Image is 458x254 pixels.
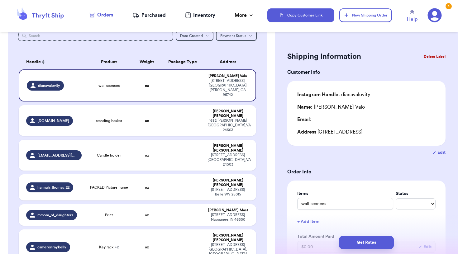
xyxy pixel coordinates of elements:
span: Address [297,129,316,134]
button: Get Rates [339,236,394,249]
div: [PERSON_NAME] Mast [208,208,248,213]
span: PACKED Picture frame [90,185,128,190]
a: 3 [427,8,442,22]
a: Orders [89,11,113,19]
span: dianavalovity [38,83,60,88]
span: + 2 [115,245,119,249]
span: hannah_thomas_22 [37,185,69,190]
button: Date Created [176,31,213,41]
div: [PERSON_NAME] [PERSON_NAME] [208,109,248,118]
span: Key rack [99,245,119,250]
button: Payment Status [216,31,257,41]
button: + Add Item [295,215,438,228]
div: [STREET_ADDRESS] [297,128,436,136]
div: dianavalovity [297,91,370,98]
th: Weight [133,54,161,69]
div: More [235,12,254,19]
span: [DOMAIN_NAME] [37,118,69,123]
span: [EMAIL_ADDRESS][DOMAIN_NAME] [37,153,78,158]
strong: oz [145,186,149,189]
h3: Customer Info [287,68,446,76]
span: Instagram Handle: [297,92,340,97]
strong: oz [145,153,149,157]
label: Items [297,190,393,197]
span: Payment Status [220,34,246,38]
span: Date Created [180,34,203,38]
label: Status [396,190,436,197]
div: [PERSON_NAME] [PERSON_NAME] [208,233,248,242]
input: Search [18,31,173,41]
a: Help [407,10,417,23]
div: [STREET_ADDRESS] [GEOGRAPHIC_DATA] , VA 24503 [208,153,248,167]
span: standing basket [96,118,122,123]
a: Purchased [132,12,166,19]
span: Help [407,16,417,23]
h2: Shipping Information [287,52,361,62]
span: Handle [26,59,41,65]
button: Edit [432,149,446,156]
th: Product [85,54,133,69]
button: Sort ascending [41,58,46,66]
div: 3 [446,3,452,9]
button: New Shipping Order [339,8,392,22]
div: 1682 [PERSON_NAME] [GEOGRAPHIC_DATA] , VA 24503 [208,118,248,132]
div: [STREET_ADDRESS] Belle , WV 25015 [208,187,248,197]
span: wall sconces [98,83,120,88]
strong: oz [145,84,149,87]
th: Package Type [161,54,204,69]
span: Name: [297,105,312,110]
div: [STREET_ADDRESS] Nappanee , IN 46550 [208,213,248,222]
th: Address [204,54,256,69]
span: cameronraykelly [37,245,66,250]
div: [PERSON_NAME] Valo [208,74,248,78]
span: mmom_of_daughters [37,213,73,218]
strong: oz [145,245,149,249]
div: [PERSON_NAME] [PERSON_NAME] [208,143,248,153]
button: Copy Customer Link [267,8,335,22]
div: [STREET_ADDRESS] [GEOGRAPHIC_DATA][PERSON_NAME] , CA 95742 [208,78,248,97]
div: [PERSON_NAME] Valo [297,103,365,111]
span: Print [105,213,113,218]
div: [PERSON_NAME] [PERSON_NAME] [208,178,248,187]
strong: oz [145,213,149,217]
h3: Order Info [287,168,446,176]
button: Delete Label [421,50,448,63]
strong: oz [145,119,149,123]
a: Inventory [185,12,215,19]
span: Email: [297,117,311,122]
span: Candle holder [97,153,121,158]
